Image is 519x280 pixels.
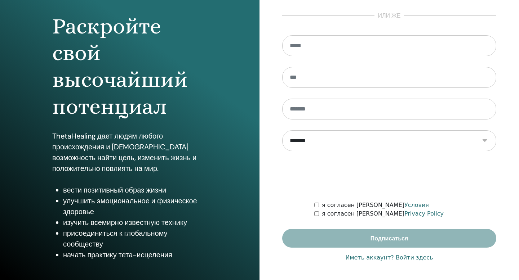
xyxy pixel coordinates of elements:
[404,210,444,217] a: Privacy Policy
[334,162,444,190] iframe: reCAPTCHA
[345,253,433,262] a: Иметь аккаунт? Войти здесь
[52,131,207,174] p: ThetaHealing дает людям любого происхождения и [DEMOGRAPHIC_DATA] возможность найти цель, изменит...
[63,249,207,260] li: начать практику тета-исцеления
[63,217,207,228] li: изучить всемирно известную технику
[404,202,429,208] a: Условия
[322,201,429,209] label: я согласен [PERSON_NAME]
[374,12,404,20] span: или же
[52,13,207,120] h1: Раскройте свой высочайший потенциал
[63,185,207,195] li: вести позитивный образ жизни
[63,195,207,217] li: улучшить эмоциональное и физическое здоровье
[63,228,207,249] li: присоединиться к глобальному сообществу
[322,209,444,218] label: я согласен [PERSON_NAME]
